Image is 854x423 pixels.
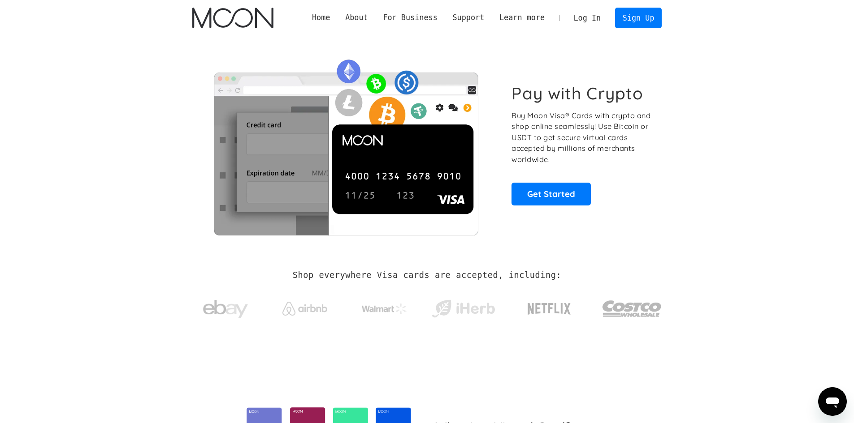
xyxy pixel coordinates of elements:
[430,288,497,325] a: iHerb
[293,270,561,280] h2: Shop everywhere Visa cards are accepted, including:
[445,12,492,23] div: Support
[203,295,248,323] img: ebay
[615,8,662,28] a: Sign Up
[383,12,437,23] div: For Business
[338,12,375,23] div: About
[499,12,545,23] div: Learn more
[602,283,662,330] a: Costco
[192,53,499,235] img: Moon Cards let you spend your crypto anywhere Visa is accepted.
[512,110,652,165] p: Buy Moon Visa® Cards with crypto and shop online seamlessly! Use Bitcoin or USDT to get secure vi...
[351,295,417,319] a: Walmart
[271,293,338,320] a: Airbnb
[527,298,572,320] img: Netflix
[192,286,259,328] a: ebay
[566,8,608,28] a: Log In
[376,12,445,23] div: For Business
[509,289,590,325] a: Netflix
[512,83,643,103] h1: Pay with Crypto
[282,302,327,316] img: Airbnb
[818,387,847,416] iframe: Button to launch messaging window
[492,12,552,23] div: Learn more
[452,12,484,23] div: Support
[430,297,497,320] img: iHerb
[192,8,273,28] a: home
[304,12,338,23] a: Home
[345,12,368,23] div: About
[512,183,591,205] a: Get Started
[602,292,662,325] img: Costco
[362,303,407,314] img: Walmart
[192,8,273,28] img: Moon Logo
